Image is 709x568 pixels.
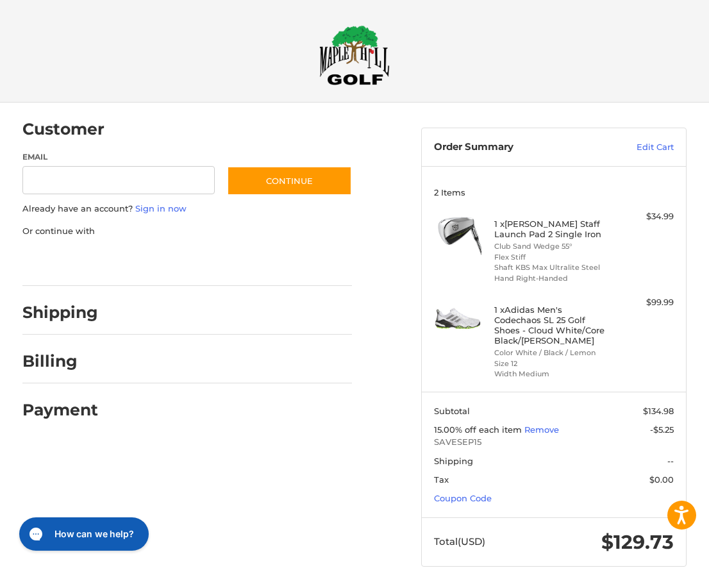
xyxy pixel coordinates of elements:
h2: Shipping [22,303,98,322]
li: Hand Right-Handed [494,273,611,284]
iframe: PayPal-venmo [235,250,331,273]
span: $0.00 [649,474,674,485]
iframe: PayPal-paylater [127,250,223,273]
span: $129.73 [601,530,674,554]
li: Club Sand Wedge 55° [494,241,611,252]
span: Shipping [434,456,473,466]
a: Coupon Code [434,493,492,503]
span: Total (USD) [434,535,485,547]
span: Subtotal [434,406,470,416]
li: Shaft KBS Max Ultralite Steel [494,262,611,273]
span: -- [667,456,674,466]
iframe: Gorgias live chat messenger [13,513,153,555]
a: Sign in now [135,203,187,213]
span: SAVESEP15 [434,436,674,449]
h4: 1 x [PERSON_NAME] Staff Launch Pad 2 Single Iron [494,219,611,240]
div: $34.99 [614,210,674,223]
li: Width Medium [494,369,611,380]
a: Remove [524,424,559,435]
iframe: PayPal-paypal [18,250,114,273]
h2: Customer [22,119,104,139]
h3: Order Summary [434,141,597,154]
div: $99.99 [614,296,674,309]
p: Or continue with [22,225,352,238]
h2: Billing [22,351,97,371]
button: Continue [227,166,352,196]
label: Email [22,151,215,163]
li: Size 12 [494,358,611,369]
a: Edit Cart [597,141,674,154]
span: 15.00% off each item [434,424,524,435]
span: -$5.25 [650,424,674,435]
h3: 2 Items [434,187,674,197]
iframe: Google Customer Reviews [603,533,709,568]
p: Already have an account? [22,203,352,215]
h4: 1 x Adidas Men's Codechaos SL 25 Golf Shoes - Cloud White/Core Black/[PERSON_NAME] [494,305,611,346]
li: Flex Stiff [494,252,611,263]
span: $134.98 [643,406,674,416]
span: Tax [434,474,449,485]
li: Color White / Black / Lemon [494,347,611,358]
img: Maple Hill Golf [319,25,390,85]
h2: Payment [22,400,98,420]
